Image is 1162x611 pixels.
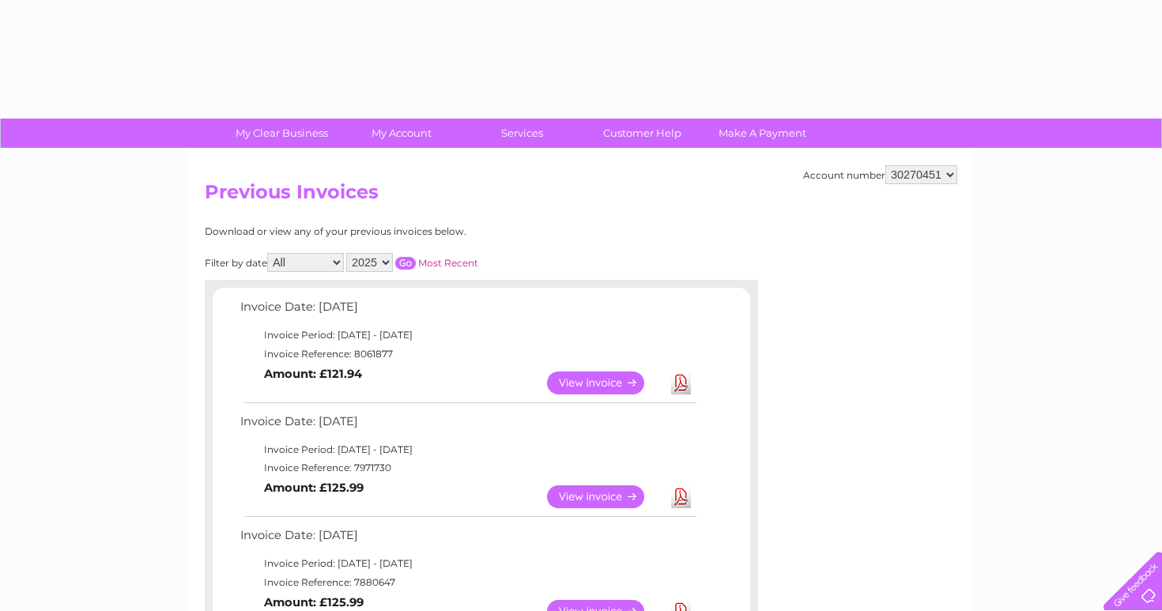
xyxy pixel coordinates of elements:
[236,345,699,364] td: Invoice Reference: 8061877
[205,226,620,237] div: Download or view any of your previous invoices below.
[264,595,364,609] b: Amount: £125.99
[671,372,691,394] a: Download
[236,554,699,573] td: Invoice Period: [DATE] - [DATE]
[236,326,699,345] td: Invoice Period: [DATE] - [DATE]
[547,485,663,508] a: View
[236,573,699,592] td: Invoice Reference: 7880647
[264,367,362,381] b: Amount: £121.94
[457,119,587,148] a: Services
[697,119,828,148] a: Make A Payment
[205,181,957,211] h2: Previous Invoices
[577,119,707,148] a: Customer Help
[803,165,957,184] div: Account number
[236,296,699,326] td: Invoice Date: [DATE]
[547,372,663,394] a: View
[236,458,699,477] td: Invoice Reference: 7971730
[205,253,620,272] div: Filter by date
[236,440,699,459] td: Invoice Period: [DATE] - [DATE]
[217,119,347,148] a: My Clear Business
[671,485,691,508] a: Download
[337,119,467,148] a: My Account
[236,525,699,554] td: Invoice Date: [DATE]
[264,481,364,495] b: Amount: £125.99
[418,257,478,269] a: Most Recent
[236,411,699,440] td: Invoice Date: [DATE]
